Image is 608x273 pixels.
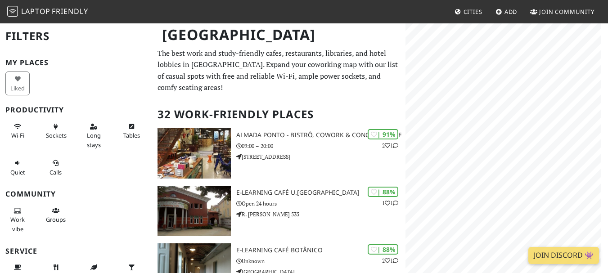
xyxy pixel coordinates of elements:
[7,6,18,17] img: LaptopFriendly
[236,210,405,219] p: R. [PERSON_NAME] 535
[5,203,30,236] button: Work vibe
[5,58,147,67] h3: My Places
[43,203,68,227] button: Groups
[236,131,405,139] h3: Almada Ponto - Bistrô, Cowork & Concept Store
[81,119,106,152] button: Long stays
[5,119,30,143] button: Wi-Fi
[158,186,231,236] img: e-learning Café U.Porto
[87,131,101,148] span: Long stays
[52,6,88,16] span: Friendly
[527,4,598,20] a: Join Community
[5,106,147,114] h3: Productivity
[382,256,398,265] p: 2 1
[7,4,88,20] a: LaptopFriendly LaptopFriendly
[11,131,24,139] span: Stable Wi-Fi
[46,215,66,224] span: Group tables
[21,6,50,16] span: Laptop
[451,4,486,20] a: Cities
[123,131,140,139] span: Work-friendly tables
[43,119,68,143] button: Sockets
[236,152,405,161] p: [STREET_ADDRESS]
[152,186,405,236] a: e-learning Café U.Porto | 88% 11 e-learning Café U.[GEOGRAPHIC_DATA] Open 24 hours R. [PERSON_NAM...
[5,247,147,255] h3: Service
[236,257,405,265] p: Unknown
[10,215,25,233] span: People working
[539,8,594,16] span: Join Community
[528,247,599,264] a: Join Discord 👾
[119,119,144,143] button: Tables
[152,128,405,179] a: Almada Ponto - Bistrô, Cowork & Concept Store | 91% 21 Almada Ponto - Bistrô, Cowork & Concept St...
[492,4,521,20] a: Add
[5,22,147,50] h2: Filters
[368,244,398,255] div: | 88%
[504,8,518,16] span: Add
[236,199,405,208] p: Open 24 hours
[236,189,405,197] h3: e-learning Café U.[GEOGRAPHIC_DATA]
[5,156,30,179] button: Quiet
[158,101,400,128] h2: 32 Work-Friendly Places
[50,168,62,176] span: Video/audio calls
[155,22,404,47] h1: [GEOGRAPHIC_DATA]
[46,131,67,139] span: Power sockets
[43,156,68,179] button: Calls
[368,187,398,197] div: | 88%
[10,168,25,176] span: Quiet
[382,141,398,150] p: 2 1
[158,128,231,179] img: Almada Ponto - Bistrô, Cowork & Concept Store
[158,48,400,94] p: The best work and study-friendly cafes, restaurants, libraries, and hotel lobbies in [GEOGRAPHIC_...
[5,190,147,198] h3: Community
[368,129,398,139] div: | 91%
[236,142,405,150] p: 09:00 – 20:00
[382,199,398,207] p: 1 1
[236,246,405,254] h3: E-learning Café Botânico
[464,8,482,16] span: Cities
